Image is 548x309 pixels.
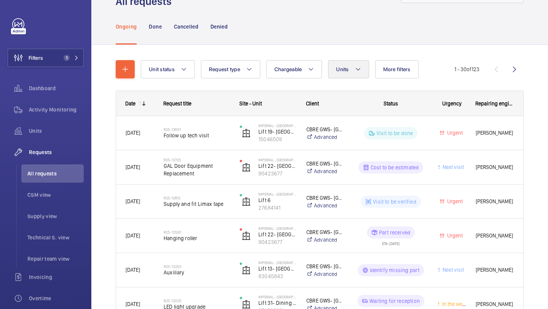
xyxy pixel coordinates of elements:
span: GAL Door Equipment Replacement [164,162,230,177]
span: Units [336,66,349,72]
span: Urgency [442,100,462,107]
p: Cancelled [174,23,198,30]
button: Filters1 [8,49,84,67]
p: Ongoing [116,23,137,30]
p: 90423677 [258,238,296,246]
img: elevator.svg [242,266,251,275]
span: Filters [29,54,43,62]
span: of [467,66,472,72]
p: Waiting for reception [370,297,420,305]
p: Imperial - [GEOGRAPHIC_DATA] [258,260,296,265]
span: 1 - 30 123 [454,67,479,72]
span: Repair team view [27,255,84,263]
span: Chargeable [274,66,302,72]
h2: R25-12020 [164,298,230,303]
p: CBRE GWS- [GEOGRAPHIC_DATA] ([GEOGRAPHIC_DATA]) [306,160,344,167]
p: Part received [379,229,410,236]
button: Units [328,60,369,78]
button: Unit status [141,60,195,78]
p: 15046509 [258,135,296,143]
span: [PERSON_NAME] [476,231,514,240]
span: Next visit [441,267,464,273]
p: Visit to be verified [373,198,416,205]
p: Imperial - [GEOGRAPHIC_DATA] [258,192,296,196]
p: 83045843 [258,272,296,280]
span: [PERSON_NAME] [476,300,514,309]
span: Urgent [446,233,463,239]
h2: R25-12725 [164,158,230,162]
span: Units [29,127,84,135]
div: ETA: [DATE] [382,239,400,245]
span: Next visit [441,164,464,170]
span: Overtime [29,295,84,302]
span: [PERSON_NAME] [476,163,514,172]
a: Advanced [306,133,344,141]
p: CBRE GWS- [GEOGRAPHIC_DATA] ([GEOGRAPHIC_DATA]) [306,263,344,270]
p: Imperial - [GEOGRAPHIC_DATA] [258,158,296,162]
span: More filters [383,66,411,72]
p: Lift 19- [GEOGRAPHIC_DATA] Block (Passenger) [258,128,296,135]
a: Advanced [306,236,344,244]
span: Technical S. view [27,234,84,241]
span: [DATE] [126,233,140,239]
h2: R25-12250 [164,264,230,269]
span: Requests [29,148,84,156]
span: Supply and fit Limax tape [164,200,230,208]
span: Urgent [446,130,463,136]
p: CBRE GWS- [GEOGRAPHIC_DATA] ([GEOGRAPHIC_DATA]) [306,126,344,133]
p: Imperial - [GEOGRAPHIC_DATA] [258,295,296,299]
span: Request title [163,100,191,107]
h2: R25-12597 [164,230,230,234]
span: Status [384,100,398,107]
span: Follow up tech visit [164,132,230,139]
span: [DATE] [126,130,140,136]
span: Repairing engineer [475,100,514,107]
span: Client [306,100,319,107]
p: Lift 6 [258,196,296,204]
p: Imperial - [GEOGRAPHIC_DATA] [258,123,296,128]
button: More filters [375,60,419,78]
span: Site - Unit [239,100,262,107]
span: Invoicing [29,273,84,281]
p: Lift 31- Dining Block (Goods/Dumbwaiter) [258,299,296,307]
img: elevator.svg [242,129,251,138]
span: Hanging roller [164,234,230,242]
p: CBRE GWS- [GEOGRAPHIC_DATA] ([GEOGRAPHIC_DATA]) [306,297,344,304]
p: Cost to be estimated [371,164,419,171]
span: [DATE] [126,198,140,204]
span: CSM view [27,191,84,199]
p: Identify missing part [370,266,420,274]
img: elevator.svg [242,300,251,309]
p: CBRE GWS- [GEOGRAPHIC_DATA] ([GEOGRAPHIC_DATA]) [306,228,344,236]
img: elevator.svg [242,231,251,241]
span: Request type [209,66,240,72]
h2: R25-13001 [164,127,230,132]
span: [DATE] [126,164,140,170]
p: 90423677 [258,170,296,177]
span: [PERSON_NAME] [476,129,514,137]
span: Urgent [446,198,463,204]
span: Activity Monitoring [29,106,84,113]
span: Unit status [149,66,175,72]
span: [DATE] [126,267,140,273]
span: [PERSON_NAME] [476,197,514,206]
img: elevator.svg [242,163,251,172]
a: Advanced [306,270,344,278]
span: All requests [27,170,84,177]
span: 1 [64,55,70,61]
button: Request type [201,60,260,78]
p: Lift 13- [GEOGRAPHIC_DATA] Block (Passenger) [258,265,296,272]
a: Advanced [306,167,344,175]
h2: R25-12612 [164,196,230,200]
p: CBRE GWS- [GEOGRAPHIC_DATA] ([GEOGRAPHIC_DATA]) [306,194,344,202]
p: Imperial - [GEOGRAPHIC_DATA] [258,226,296,231]
p: Lift 22- [GEOGRAPHIC_DATA] Block (Passenger) [258,231,296,238]
span: Supply view [27,212,84,220]
a: Advanced [306,202,344,209]
p: 27684141 [258,204,296,212]
span: Auxiliary [164,269,230,276]
div: Date [125,100,135,107]
p: Denied [210,23,228,30]
span: [DATE] [126,301,140,307]
p: Visit to be done [376,129,413,137]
